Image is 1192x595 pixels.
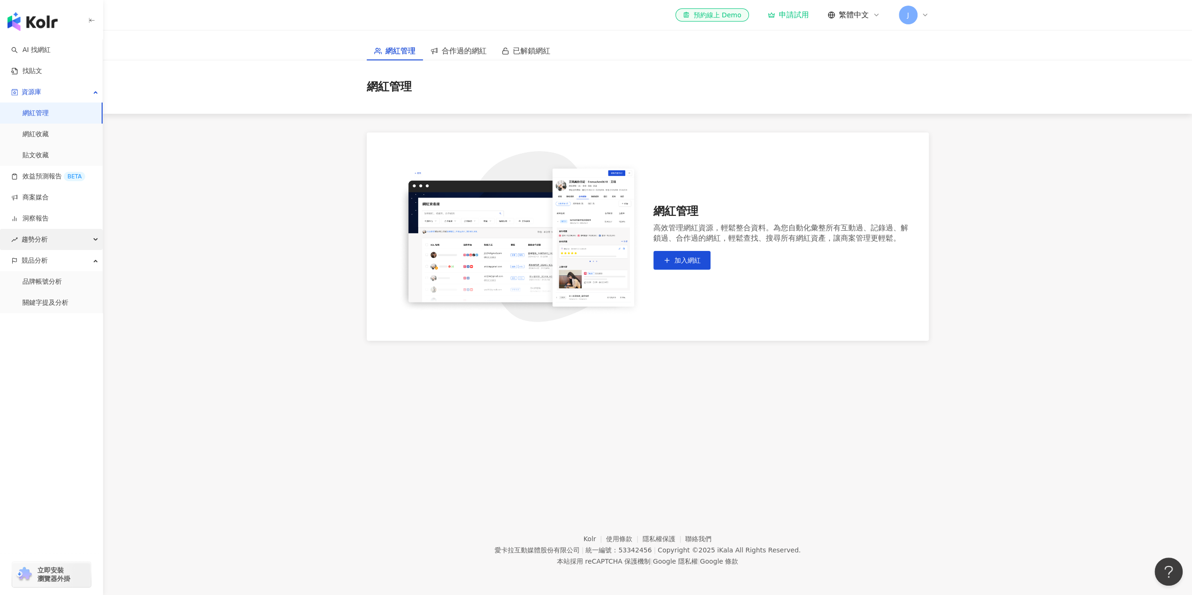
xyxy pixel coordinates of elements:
span: 合作過的網紅 [442,45,487,57]
span: J [907,10,909,20]
div: 預約線上 Demo [683,10,741,20]
a: 聯絡我們 [685,535,711,543]
a: 網紅管理 [22,109,49,118]
a: 洞察報告 [11,214,49,223]
span: 已解鎖網紅 [513,45,550,57]
span: 繁體中文 [839,10,869,20]
span: rise [11,236,18,243]
span: 立即安裝 瀏覽器外掛 [37,566,70,583]
span: 資源庫 [22,81,41,103]
a: 貼文收藏 [22,151,49,160]
a: 網紅收藏 [22,130,49,139]
span: 網紅管理 [367,79,412,95]
span: 趨勢分析 [22,229,48,250]
img: chrome extension [15,567,33,582]
a: Google 隱私權 [653,558,698,565]
a: Google 條款 [700,558,738,565]
a: 隱私權保護 [643,535,686,543]
span: 網紅管理 [385,45,415,57]
div: 統一編號：53342456 [585,546,652,554]
a: Kolr [584,535,606,543]
a: 預約線上 Demo [675,8,748,22]
img: logo [7,12,58,31]
a: 找貼文 [11,66,42,76]
a: 品牌帳號分析 [22,277,62,286]
a: chrome extension立即安裝 瀏覽器外掛 [12,562,91,587]
img: 網紅管理 [385,151,642,322]
a: iKala [717,546,733,554]
span: | [581,546,584,554]
a: 商案媒合 [11,193,49,202]
span: | [653,546,656,554]
div: Copyright © 2025 All Rights Reserved. [658,546,800,554]
a: 關鍵字提及分析 [22,298,68,308]
a: 效益預測報告BETA [11,172,85,181]
span: 競品分析 [22,250,48,271]
span: 加入網紅 [674,257,701,264]
div: 網紅管理 [653,204,910,220]
div: 愛卡拉互動媒體股份有限公司 [494,546,579,554]
div: 高效管理網紅資源，輕鬆整合資料。為您自動化彙整所有互動過、記錄過、解鎖過、合作過的網紅，輕鬆查找、搜尋所有網紅資產，讓商案管理更輕鬆。 [653,223,910,243]
a: 申請試用 [768,10,809,20]
span: 本站採用 reCAPTCHA 保護機制 [557,556,738,567]
span: | [698,558,700,565]
span: | [651,558,653,565]
iframe: Help Scout Beacon - Open [1155,558,1183,586]
a: searchAI 找網紅 [11,45,51,55]
a: 使用條款 [606,535,643,543]
button: 加入網紅 [653,251,711,270]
